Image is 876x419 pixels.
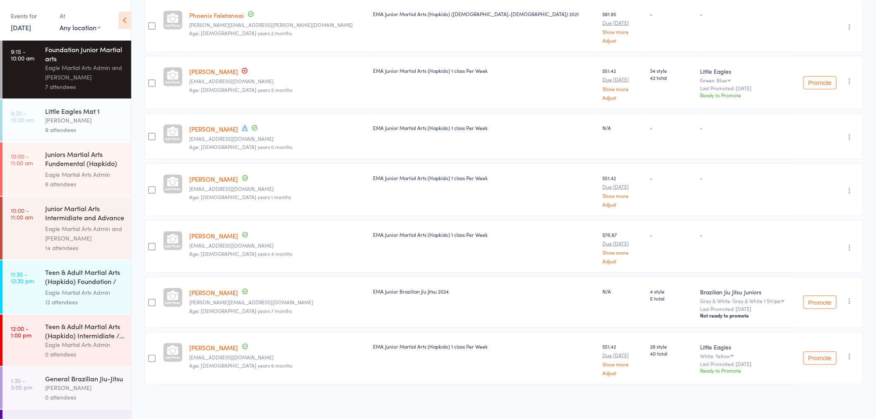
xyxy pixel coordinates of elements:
[373,174,596,181] div: EMA Junior Martial Arts (Hapkido) 1 class Per Week
[700,361,792,367] small: Last Promoted: [DATE]
[602,361,643,367] a: Show more
[189,143,292,150] span: Age: [DEMOGRAPHIC_DATA] years 0 months
[700,77,792,83] div: Green
[373,343,596,350] div: EMA Junior Martial Arts (Hapkido) 1 class Per Week
[650,124,694,131] div: -
[700,174,792,181] div: -
[602,202,643,207] a: Adjust
[11,9,51,23] div: Events for
[189,175,238,183] a: [PERSON_NAME]
[11,153,33,166] time: 10:00 - 11:00 am
[602,20,643,26] small: Due [DATE]
[45,170,124,179] div: Eagle Martial Arts Admin
[700,353,792,359] div: White
[373,288,596,295] div: EMA Junior Brazilian Jiu Jitsu 2024
[189,22,367,28] small: mason.tavita@pm.me
[189,231,238,240] a: [PERSON_NAME]
[11,207,33,220] time: 10:00 - 11:00 am
[650,288,694,295] span: 4 style
[2,99,131,142] a: 9:30 -10:00 amLittle Eagles Mat 1[PERSON_NAME]9 attendees
[189,193,291,200] span: Age: [DEMOGRAPHIC_DATA] years 1 months
[189,67,238,76] a: [PERSON_NAME]
[602,174,643,207] div: $51.42
[189,186,367,192] small: employvn@gmail.com
[189,78,367,84] small: coffeezz@live.com
[2,315,131,366] a: 12:00 -1:00 pmTeen & Adult Martial Arts (Hapkido) Intermidiate /...Eagle Martial Arts Admin0 atte...
[700,10,792,17] div: -
[189,343,238,352] a: [PERSON_NAME]
[45,106,124,116] div: Little Eagles Mat 1
[45,393,124,402] div: 0 attendees
[602,86,643,92] a: Show more
[650,231,694,238] div: -
[602,231,643,264] div: $76.87
[602,288,643,295] div: N/A
[189,11,244,19] a: Phoenix Faletanoai
[45,224,124,243] div: Eagle Martial Arts Admin and [PERSON_NAME]
[700,124,792,131] div: -
[602,352,643,358] small: Due [DATE]
[189,307,292,314] span: Age: [DEMOGRAPHIC_DATA] years 7 months
[45,149,124,170] div: Juniors Martial Arts Fundemental (Hapkido) Mat 2
[602,67,643,100] div: $51.42
[602,258,643,264] a: Adjust
[602,184,643,190] small: Due [DATE]
[602,124,643,131] div: N/A
[650,350,694,357] span: 40 total
[11,377,32,390] time: 1:30 - 3:00 pm
[373,67,596,74] div: EMA Junior Martial Arts (Hapkido) 1 class Per Week
[189,136,367,142] small: employvn@gmail.com
[804,76,837,89] button: Promote
[602,95,643,100] a: Adjust
[700,231,792,238] div: -
[700,67,792,75] div: Little Eagles
[11,271,34,284] time: 11:30 - 12:30 pm
[11,48,34,61] time: 9:15 - 10:00 am
[602,241,643,246] small: Due [DATE]
[732,298,780,303] div: Grey & White 1 Stripe
[189,125,238,133] a: [PERSON_NAME]
[650,10,694,17] div: -
[602,343,643,376] div: $51.42
[189,299,367,305] small: dion@theistdpclinic.com.au
[189,250,292,257] span: Age: [DEMOGRAPHIC_DATA] years 4 months
[189,362,292,369] span: Age: [DEMOGRAPHIC_DATA] years 6 months
[602,29,643,34] a: Show more
[700,367,792,374] div: Ready to Promote
[45,349,124,359] div: 0 attendees
[189,29,292,36] span: Age: [DEMOGRAPHIC_DATA] years 2 months
[717,77,727,83] div: Blue
[602,38,643,43] a: Adjust
[189,243,367,248] small: employvn@gmail.com
[602,77,643,82] small: Due [DATE]
[45,340,124,349] div: Eagle Martial Arts Admin
[11,110,34,123] time: 9:30 - 10:00 am
[700,306,792,312] small: Last Promoted: [DATE]
[45,45,124,63] div: Foundation Junior Martial arts
[650,74,694,81] span: 42 total
[650,67,694,74] span: 34 style
[602,250,643,255] a: Show more
[602,370,643,376] a: Adjust
[60,9,101,23] div: At
[373,10,596,17] div: EMA Junior Martial Arts (Hapkido) ([DEMOGRAPHIC_DATA]-[DEMOGRAPHIC_DATA]) 2021
[45,243,124,253] div: 14 attendees
[189,354,367,360] small: harry9868@hotmail.com
[700,85,792,91] small: Last Promoted: [DATE]
[45,82,124,92] div: 7 attendees
[700,312,792,319] div: Not ready to promote
[804,296,837,309] button: Promote
[45,179,124,189] div: 6 attendees
[715,353,730,359] div: Yellow
[2,38,131,99] a: 9:15 -10:00 amFoundation Junior Martial artsEagle Martial Arts Admin and [PERSON_NAME]7 attendees
[650,295,694,302] span: 5 total
[2,197,131,260] a: 10:00 -11:00 amJunior Martial Arts Intermidiate and Advance (Hap...Eagle Martial Arts Admin and [...
[650,343,694,350] span: 28 style
[602,10,643,43] div: $81.95
[804,352,837,365] button: Promote
[602,193,643,198] a: Show more
[11,325,31,338] time: 12:00 - 1:00 pm
[45,374,124,383] div: General Brazilian Jiu-Jitsu
[700,343,792,351] div: Little Eagles
[650,174,694,181] div: -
